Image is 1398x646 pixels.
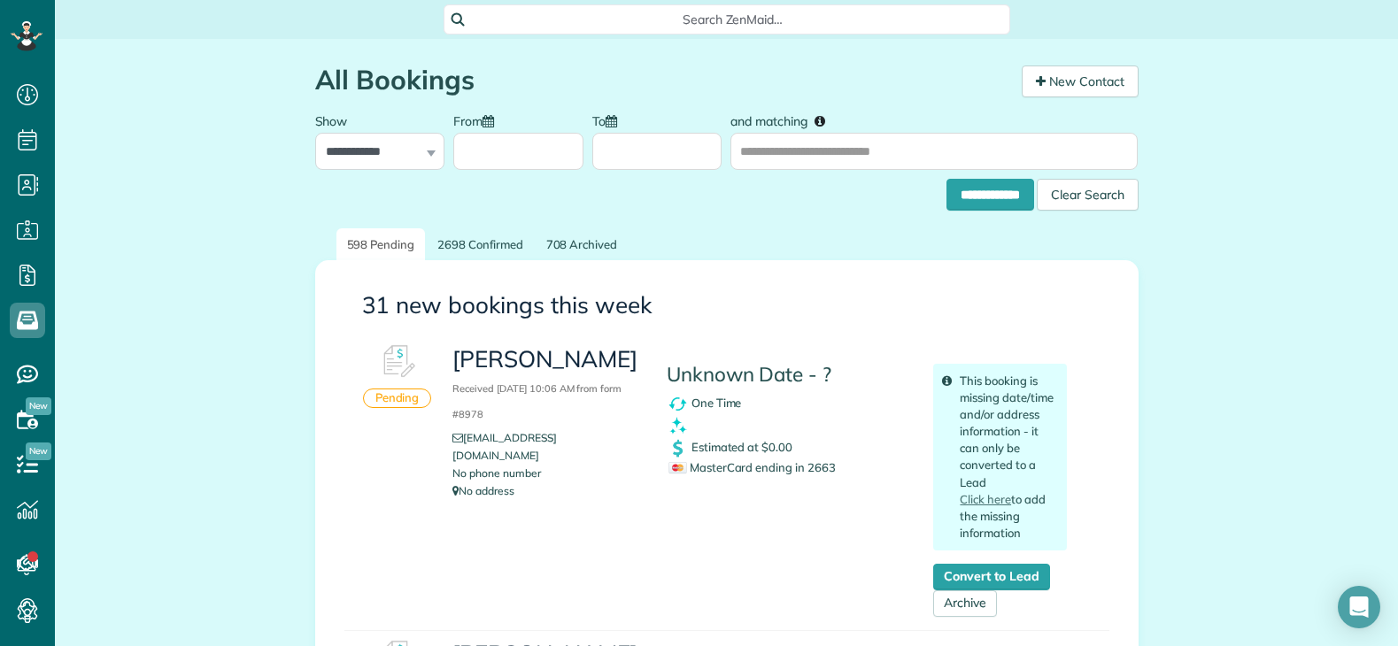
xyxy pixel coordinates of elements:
img: Booking #603428 [371,335,424,388]
div: Open Intercom Messenger [1338,586,1380,628]
img: dollar_symbol_icon-bd8a6898b2649ec353a9eba708ae97d8d7348bddd7d2aed9b7e4bf5abd9f4af5.png [667,437,689,459]
h3: [PERSON_NAME] [452,347,639,423]
li: No phone number [452,465,639,482]
div: This booking is missing date/time and/or address information - it can only be converted to a Lead... [933,364,1067,550]
a: 598 Pending [336,228,426,261]
small: Received [DATE] 10:06 AM from form #8978 [452,382,622,420]
a: Convert to Lead [933,564,1049,590]
span: New [26,442,51,460]
label: From [453,104,503,136]
span: Estimated at $0.00 [691,440,792,454]
a: 708 Archived [536,228,629,261]
h3: 31 new bookings this week [362,293,1092,319]
a: [EMAIL_ADDRESS][DOMAIN_NAME] [452,431,556,462]
img: clean_symbol_icon-dd072f8366c07ea3eb8378bb991ecd12595f4b76d916a6f83395f9468ae6ecae.png [667,415,689,437]
span: New [26,397,51,415]
label: and matching [730,104,838,136]
span: MasterCard ending in 2663 [668,460,836,474]
span: One Time [691,396,742,410]
a: Archive [933,590,997,617]
label: To [592,104,626,136]
img: recurrence_symbol_icon-7cc721a9f4fb8f7b0289d3d97f09a2e367b638918f1a67e51b1e7d8abe5fb8d8.png [667,393,689,415]
a: Click here [960,492,1011,506]
a: 2698 Confirmed [427,228,533,261]
div: Clear Search [1037,179,1139,211]
a: New Contact [1022,65,1139,97]
h1: All Bookings [315,65,1008,95]
h4: Unknown Date - ? [667,364,908,386]
a: Clear Search [1037,181,1139,196]
p: No address [452,482,639,500]
div: Pending [363,388,432,408]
